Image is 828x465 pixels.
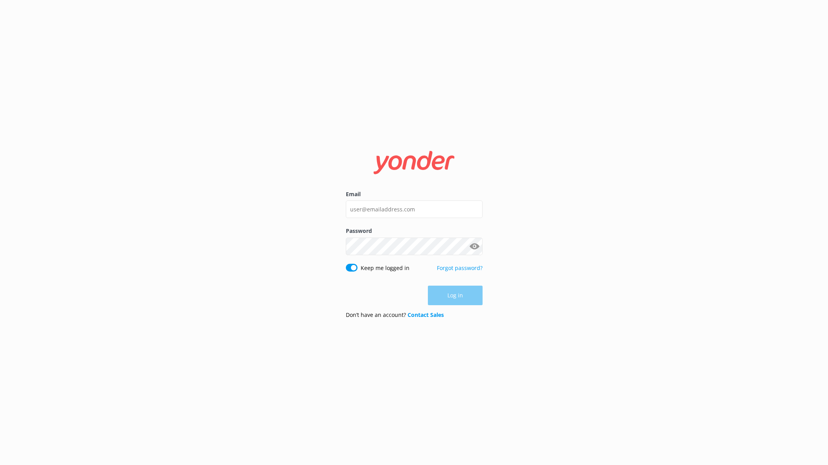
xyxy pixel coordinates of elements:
button: Show password [467,238,483,254]
input: user@emailaddress.com [346,200,483,218]
label: Keep me logged in [361,264,410,272]
label: Email [346,190,483,199]
a: Contact Sales [408,311,444,318]
label: Password [346,227,483,235]
a: Forgot password? [437,264,483,272]
p: Don’t have an account? [346,311,444,319]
